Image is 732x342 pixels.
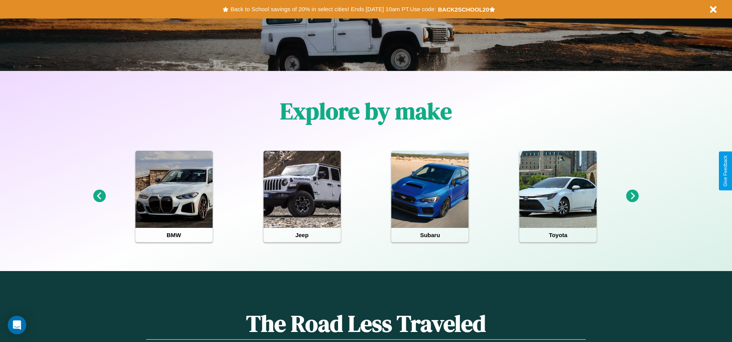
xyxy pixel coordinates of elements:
[8,316,26,334] div: Open Intercom Messenger
[723,155,728,187] div: Give Feedback
[438,6,489,13] b: BACK2SCHOOL20
[264,228,341,242] h4: Jeep
[519,228,597,242] h4: Toyota
[391,228,468,242] h4: Subaru
[135,228,213,242] h4: BMW
[146,308,585,340] h1: The Road Less Traveled
[280,95,452,127] h1: Explore by make
[228,4,438,15] button: Back to School savings of 20% in select cities! Ends [DATE] 10am PT.Use code:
